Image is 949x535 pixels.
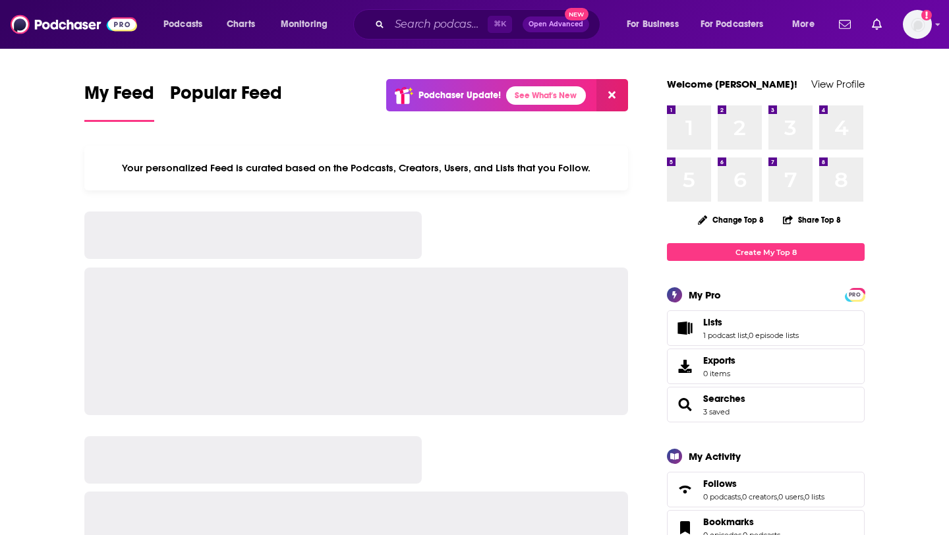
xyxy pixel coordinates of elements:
span: For Business [627,15,679,34]
span: Popular Feed [170,82,282,112]
a: Searches [672,395,698,414]
a: Welcome [PERSON_NAME]! [667,78,797,90]
a: 1 podcast list [703,331,747,340]
span: New [565,8,589,20]
span: Searches [667,387,865,422]
span: Bookmarks [703,516,754,528]
span: Lists [703,316,722,328]
a: Lists [672,319,698,337]
span: Logged in as elliesachs09 [903,10,932,39]
button: open menu [272,14,345,35]
svg: Add a profile image [921,10,932,20]
a: Follows [703,478,824,490]
img: Podchaser - Follow, Share and Rate Podcasts [11,12,137,37]
span: Exports [672,357,698,376]
input: Search podcasts, credits, & more... [389,14,488,35]
span: Follows [667,472,865,507]
span: , [747,331,749,340]
button: Change Top 8 [690,211,772,228]
span: Lists [667,310,865,346]
span: Exports [703,354,735,366]
a: Exports [667,349,865,384]
img: User Profile [903,10,932,39]
div: Your personalized Feed is curated based on the Podcasts, Creators, Users, and Lists that you Follow. [84,146,628,190]
button: open menu [154,14,219,35]
span: , [803,492,805,501]
div: My Activity [689,450,741,463]
span: More [792,15,815,34]
a: Show notifications dropdown [867,13,887,36]
a: 3 saved [703,407,730,416]
span: , [777,492,778,501]
span: ⌘ K [488,16,512,33]
span: Open Advanced [529,21,583,28]
span: My Feed [84,82,154,112]
a: 0 creators [742,492,777,501]
span: , [741,492,742,501]
a: My Feed [84,82,154,122]
button: open menu [618,14,695,35]
a: See What's New [506,86,586,105]
a: 0 podcasts [703,492,741,501]
button: Share Top 8 [782,207,842,233]
span: 0 items [703,369,735,378]
a: Create My Top 8 [667,243,865,261]
a: PRO [847,289,863,299]
span: Podcasts [163,15,202,34]
button: Show profile menu [903,10,932,39]
button: open menu [692,14,783,35]
div: Search podcasts, credits, & more... [366,9,613,40]
a: Popular Feed [170,82,282,122]
span: Monitoring [281,15,328,34]
a: Follows [672,480,698,499]
span: PRO [847,290,863,300]
button: open menu [783,14,831,35]
span: Charts [227,15,255,34]
a: Lists [703,316,799,328]
a: View Profile [811,78,865,90]
span: For Podcasters [701,15,764,34]
a: 0 lists [805,492,824,501]
a: 0 users [778,492,803,501]
a: Bookmarks [703,516,780,528]
a: 0 episode lists [749,331,799,340]
a: Searches [703,393,745,405]
div: My Pro [689,289,721,301]
button: Open AdvancedNew [523,16,589,32]
span: Follows [703,478,737,490]
p: Podchaser Update! [418,90,501,101]
a: Show notifications dropdown [834,13,856,36]
a: Charts [218,14,263,35]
